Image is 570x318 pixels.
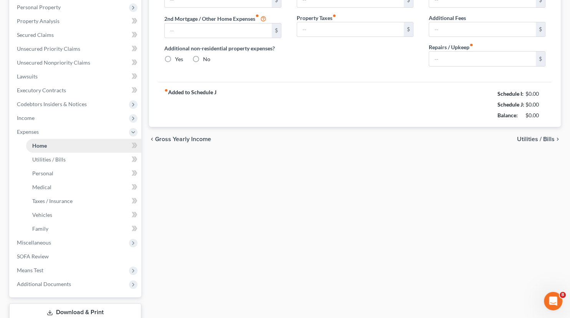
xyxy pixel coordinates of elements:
a: Medical [26,180,141,194]
span: Expenses [17,128,39,135]
input: -- [297,22,404,37]
label: 2nd Mortgage / Other Home Expenses [164,14,266,23]
span: Vehicles [32,211,52,218]
span: 8 [560,292,566,298]
span: Utilities / Bills [32,156,66,163]
span: Miscellaneous [17,239,51,246]
label: Additional non-residential property expenses? [164,44,281,52]
iframe: Intercom live chat [544,292,562,310]
span: Secured Claims [17,32,54,38]
a: Unsecured Nonpriority Claims [11,56,141,70]
div: $ [536,52,545,66]
span: Home [32,142,47,149]
a: Taxes / Insurance [26,194,141,208]
input: -- [429,52,536,66]
span: Additional Documents [17,281,71,287]
span: Utilities / Bills [517,136,555,142]
i: chevron_left [149,136,155,142]
span: Unsecured Nonpriority Claims [17,59,90,66]
span: Personal Property [17,4,61,10]
i: fiber_manual_record [469,43,473,47]
label: Yes [175,55,183,63]
a: Executory Contracts [11,83,141,97]
input: -- [165,23,271,38]
span: Means Test [17,267,43,273]
span: Income [17,115,35,121]
div: $ [536,22,545,37]
a: Vehicles [26,208,141,222]
div: $0.00 [525,101,546,108]
label: No [203,55,210,63]
label: Additional Fees [429,14,466,22]
label: Property Taxes [297,14,336,22]
a: Home [26,139,141,153]
span: Executory Contracts [17,87,66,93]
a: SOFA Review [11,250,141,263]
a: Personal [26,166,141,180]
div: $ [272,23,281,38]
a: Property Analysis [11,14,141,28]
strong: Schedule I: [497,90,524,97]
span: Taxes / Insurance [32,198,73,204]
i: fiber_manual_record [164,88,168,92]
input: -- [429,22,536,37]
strong: Schedule J: [497,101,524,108]
div: $ [404,22,413,37]
a: Secured Claims [11,28,141,42]
a: Lawsuits [11,70,141,83]
span: SOFA Review [17,253,49,260]
span: Codebtors Insiders & Notices [17,101,87,107]
span: Property Analysis [17,18,59,24]
div: $0.00 [525,90,546,98]
span: Medical [32,184,51,190]
strong: Balance: [497,112,518,118]
a: Family [26,222,141,236]
i: chevron_right [555,136,561,142]
span: Personal [32,170,53,176]
label: Repairs / Upkeep [429,43,473,51]
span: Unsecured Priority Claims [17,45,80,52]
span: Gross Yearly Income [155,136,211,142]
span: Family [32,225,48,232]
button: Utilities / Bills chevron_right [517,136,561,142]
i: fiber_manual_record [332,14,336,18]
a: Unsecured Priority Claims [11,42,141,56]
div: $0.00 [525,112,546,119]
strong: Added to Schedule J [164,88,216,121]
button: chevron_left Gross Yearly Income [149,136,211,142]
i: fiber_manual_record [255,14,259,18]
a: Utilities / Bills [26,153,141,166]
span: Lawsuits [17,73,38,80]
